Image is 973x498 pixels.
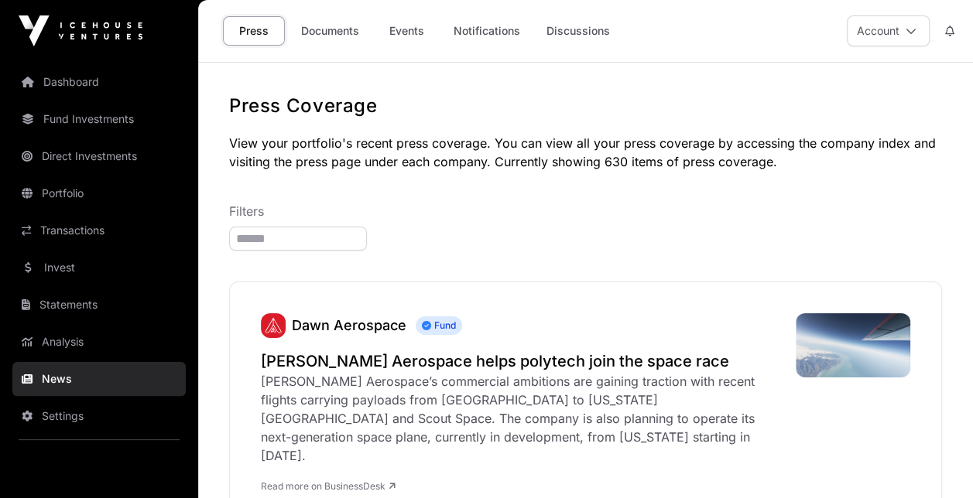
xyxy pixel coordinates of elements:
[229,94,942,118] h1: Press Coverage
[19,15,142,46] img: Icehouse Ventures Logo
[229,202,942,220] p: Filters
[261,313,286,338] a: Dawn Aerospace
[261,313,286,338] img: Dawn-Icon.svg
[12,102,186,136] a: Fund Investments
[536,16,620,46] a: Discussions
[12,251,186,285] a: Invest
[229,134,942,171] p: View your portfolio's recent press coverage. You can view all your press coverage by accessing th...
[261,372,780,465] div: [PERSON_NAME] Aerospace’s commercial ambitions are gaining traction with recent flights carrying ...
[416,316,462,335] span: Fund
[261,480,396,492] a: Read more on BusinessDesk
[292,317,406,333] a: Dawn Aerospace
[896,424,973,498] iframe: Chat Widget
[847,15,930,46] button: Account
[12,288,186,322] a: Statements
[12,399,186,433] a: Settings
[12,213,186,247] a: Transactions
[291,16,369,46] a: Documents
[12,65,186,99] a: Dashboard
[261,350,780,372] a: [PERSON_NAME] Aerospace helps polytech join the space race
[12,176,186,210] a: Portfolio
[12,325,186,359] a: Analysis
[223,16,285,46] a: Press
[375,16,437,46] a: Events
[796,313,910,377] img: Dawn-Aerospace-Cal-Poly-flight.jpg
[12,139,186,173] a: Direct Investments
[444,16,530,46] a: Notifications
[12,362,186,396] a: News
